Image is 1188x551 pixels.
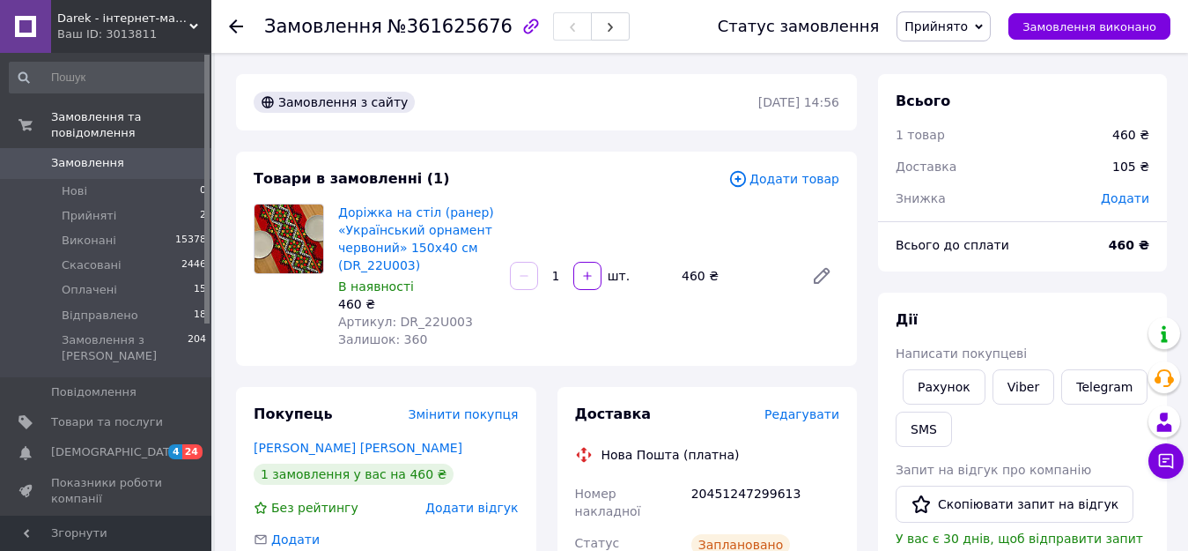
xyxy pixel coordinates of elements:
[254,464,454,485] div: 1 замовлення у вас на 460 ₴
[57,26,211,42] div: Ваш ID: 3013811
[575,406,652,422] span: Доставка
[1022,20,1156,34] span: Замовлення виконано
[896,93,950,109] span: Всього
[62,257,122,273] span: Скасовані
[804,258,839,294] a: Редагувати
[255,205,323,273] img: Доріжка на стіл (ранер) «Український орнамент червоний» 150х40 см (DR_22U003)
[896,346,1027,361] span: Написати покупцеві
[51,384,137,400] span: Повідомлення
[1112,126,1149,144] div: 460 ₴
[338,332,427,346] span: Залишок: 360
[1061,369,1147,405] a: Telegram
[229,18,243,35] div: Повернутися назад
[1148,443,1184,479] button: Чат з покупцем
[175,233,206,249] span: 15378
[182,444,203,459] span: 24
[254,92,415,113] div: Замовлення з сайту
[603,267,631,285] div: шт.
[271,532,320,547] span: Додати
[1101,191,1149,205] span: Додати
[338,295,496,313] div: 460 ₴
[181,257,206,273] span: 2446
[62,332,188,364] span: Замовлення з [PERSON_NAME]
[338,279,414,294] span: В наявності
[200,183,206,199] span: 0
[425,501,518,515] span: Додати відгук
[896,191,946,205] span: Знижка
[271,501,358,515] span: Без рейтингу
[62,233,116,249] span: Виконані
[254,170,450,187] span: Товари в замовленні (1)
[338,205,494,272] a: Доріжка на стіл (ранер) «Український орнамент червоний» 150х40 см (DR_22U003)
[896,486,1133,523] button: Скопіювати запит на відгук
[597,446,744,464] div: Нова Пошта (платна)
[51,444,181,460] span: [DEMOGRAPHIC_DATA]
[62,208,116,224] span: Прийняті
[51,155,124,171] span: Замовлення
[57,11,189,26] span: Darek - інтернет-магазин подарунків та декору для дому
[188,332,206,364] span: 204
[728,169,839,189] span: Додати товар
[62,308,138,324] span: Відправлено
[1102,147,1160,186] div: 105 ₴
[254,441,462,455] a: [PERSON_NAME] [PERSON_NAME]
[758,95,839,109] time: [DATE] 14:56
[896,311,918,328] span: Дії
[718,18,880,35] div: Статус замовлення
[896,160,956,174] span: Доставка
[194,282,206,298] span: 15
[575,487,641,518] span: Номер накладної
[409,407,519,421] span: Змінити покупця
[1008,13,1170,40] button: Замовлення виконано
[904,19,968,34] span: Прийнято
[9,62,208,93] input: Пошук
[62,282,117,298] span: Оплачені
[51,414,163,430] span: Товари та послуги
[896,238,1009,252] span: Всього до сплати
[688,478,843,527] div: 20451247299613
[264,16,382,37] span: Замовлення
[764,407,839,421] span: Редагувати
[168,444,182,459] span: 4
[387,16,513,37] span: №361625676
[992,369,1054,405] a: Viber
[896,463,1091,477] span: Запит на відгук про компанію
[200,208,206,224] span: 2
[338,315,473,329] span: Артикул: DR_22U003
[896,128,945,142] span: 1 товар
[896,412,952,447] button: SMS
[62,183,87,199] span: Нові
[254,406,333,422] span: Покупець
[51,475,163,507] span: Показники роботи компанії
[675,264,797,288] div: 460 ₴
[194,308,206,324] span: 18
[51,109,211,141] span: Замовлення та повідомлення
[1109,238,1149,252] b: 460 ₴
[903,369,985,405] button: Рахунок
